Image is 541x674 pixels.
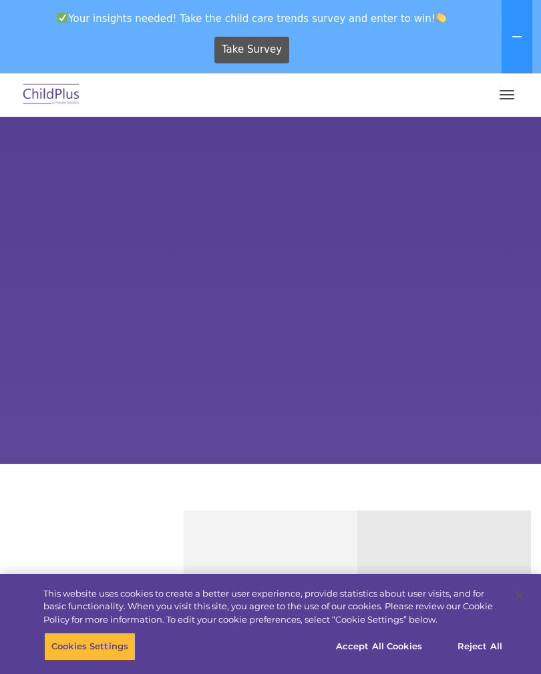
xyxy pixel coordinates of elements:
img: 👏 [436,13,446,23]
div: This website uses cookies to create a better user experience, provide statistics about user visit... [43,587,504,627]
img: ChildPlus by Procare Solutions [20,79,83,111]
button: Reject All [438,633,522,661]
button: Accept All Cookies [329,633,429,661]
button: Cookies Settings [44,633,136,661]
img: ✅ [57,13,67,23]
button: Close [505,581,534,610]
span: Take Survey [222,38,282,61]
a: Take Survey [214,37,290,63]
span: Your insights needed! Take the child care trends survey and enter to win! [5,5,499,31]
